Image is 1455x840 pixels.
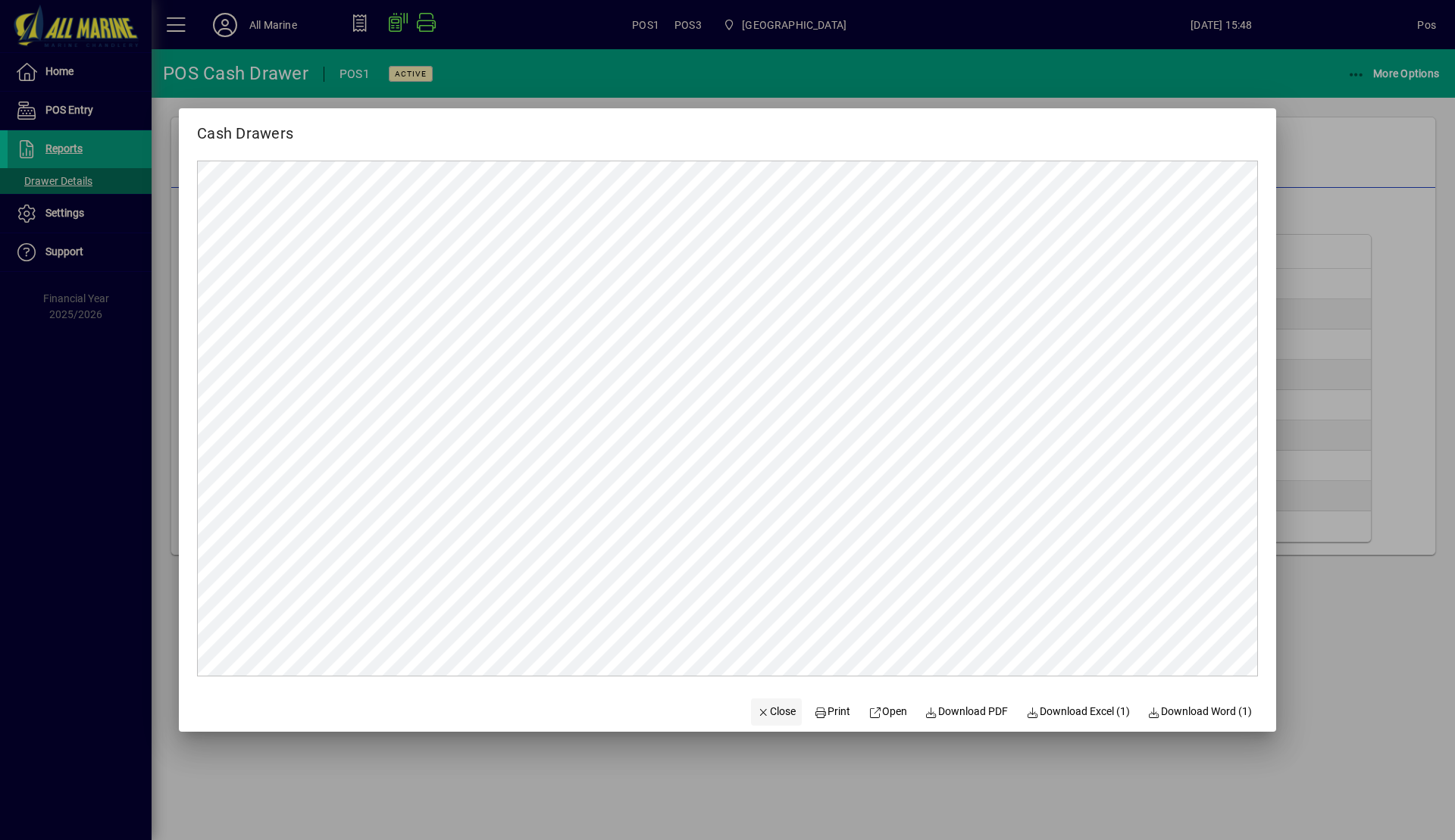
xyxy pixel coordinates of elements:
[1020,698,1136,726] button: Download Excel (1)
[808,698,856,726] button: Print
[814,704,850,720] span: Print
[862,698,913,726] a: Open
[751,698,803,726] button: Close
[925,704,1009,720] span: Download PDF
[919,698,1015,726] a: Download PDF
[179,108,311,145] h2: Cash Drawers
[1142,698,1259,726] button: Download Word (1)
[757,704,796,720] span: Close
[1026,704,1130,720] span: Download Excel (1)
[868,704,907,720] span: Open
[1148,704,1253,720] span: Download Word (1)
